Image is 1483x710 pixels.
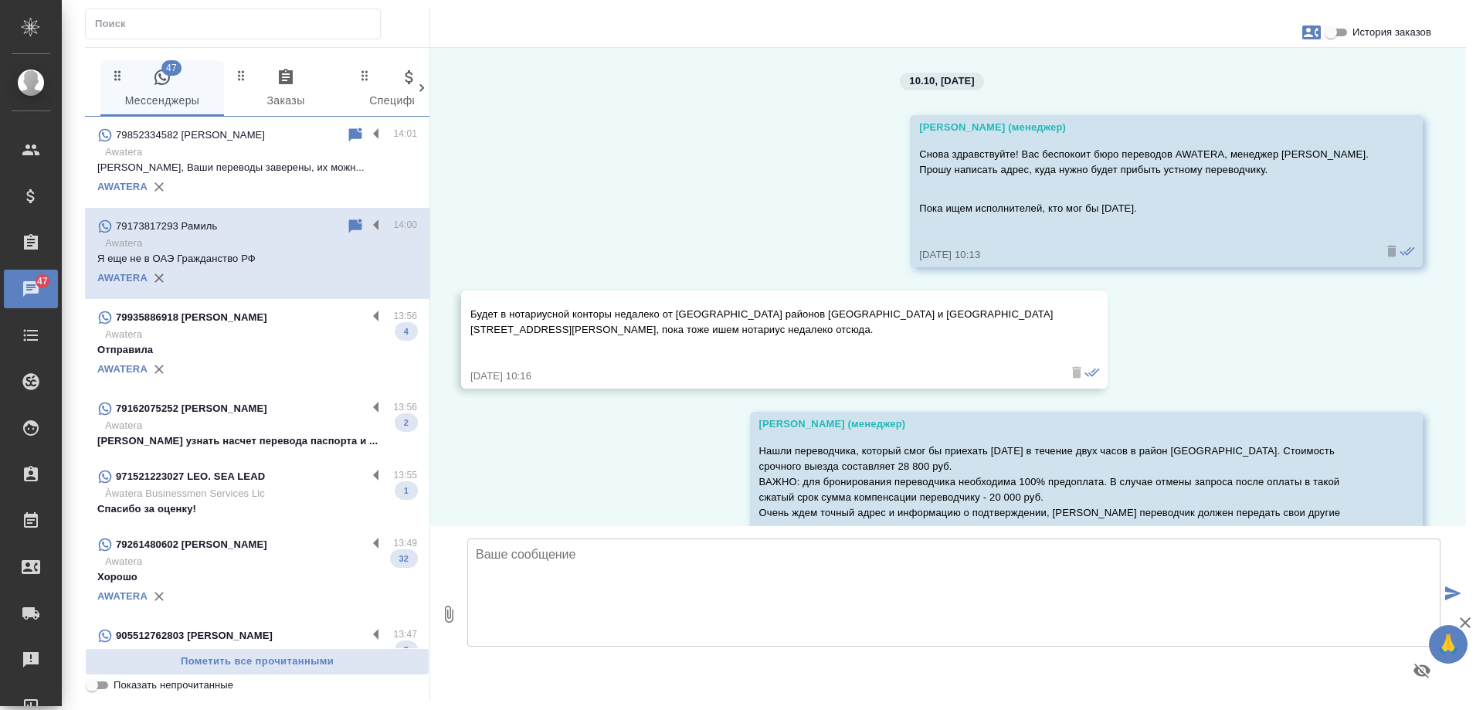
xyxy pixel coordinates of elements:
[148,175,171,199] button: Удалить привязку
[105,486,417,501] p: Àwatera Businessmen Services Llc
[4,270,58,308] a: 47
[116,310,267,325] p: 79935886918 [PERSON_NAME]
[85,390,429,458] div: 79162075252 [PERSON_NAME]13:56Awatera[PERSON_NAME] узнать насчет перевода паспорта и ...2
[357,68,462,110] span: Спецификации
[1435,628,1461,661] span: 🙏
[97,501,417,517] p: Спасибо за оценку!
[105,144,417,160] p: Awatera
[97,363,148,375] a: AWATERA
[97,160,417,175] p: [PERSON_NAME], Ваши переводы заверены, их можн...
[105,327,417,342] p: Awatera
[346,217,365,236] div: Пометить непрочитанным
[97,433,417,449] p: [PERSON_NAME] узнать насчет перевода паспорта и ...
[470,369,1054,384] div: [DATE] 10:16
[85,526,429,617] div: 79261480602 [PERSON_NAME]13:49AwateraХорошо32AWATERA
[85,458,429,526] div: 971521223027 LEO. SEA LEAD13:55Àwatera Businessmen Services LlcСпасибо за оценку!1
[97,342,417,358] p: Отправила
[759,416,1369,432] div: [PERSON_NAME] (менеджер)
[116,219,217,234] p: 79173817293 Рамиль
[28,273,57,289] span: 47
[470,307,1054,338] p: Будет в нотариусной конторы недалеко от [GEOGRAPHIC_DATA] районов [GEOGRAPHIC_DATA] и [GEOGRAPHIC...
[346,126,365,144] div: Пометить непрочитанным
[148,358,171,381] button: Удалить привязку
[93,653,421,671] span: Пометить все прочитанными
[1352,25,1431,40] span: История заказов
[1403,652,1441,689] button: Предпросмотр
[390,551,418,566] span: 32
[234,68,249,83] svg: Зажми и перетащи, чтобы поменять порядок вкладок
[919,201,1369,216] p: Пока ищем исполнителей, кто мог бы [DATE].
[97,590,148,602] a: AWATERA
[110,68,215,110] span: Мессенджеры
[85,117,429,208] div: 79852334582 [PERSON_NAME]14:01Awatera[PERSON_NAME], Ваши переводы заверены, их можн...AWATERA
[393,217,417,233] p: 14:00
[110,68,125,83] svg: Зажми и перетащи, чтобы поменять порядок вкладок
[114,678,233,693] span: Показать непрочитанные
[97,569,417,585] p: Хорошо
[105,645,417,661] p: Awatera
[97,272,148,284] a: AWATERA
[393,308,417,324] p: 13:56
[85,617,429,708] div: 905512762803 [PERSON_NAME]13:47AwateraБлагодарим за обратную связь! Хорошего д...2AWATERA
[85,648,429,675] button: Пометить все прочитанными
[919,247,1369,263] div: [DATE] 10:13
[393,627,417,642] p: 13:47
[116,469,265,484] p: 971521223027 LEO. SEA LEAD
[105,418,417,433] p: Awatera
[919,147,1369,178] p: Снова здравствуйте! Вас беспокоит бюро переводов AWATERA, менеджер [PERSON_NAME]. Прошу написать ...
[105,236,417,251] p: Awatera
[161,60,182,76] span: 47
[395,642,418,657] span: 2
[85,208,429,299] div: 79173817293 Рамиль14:00AwateraЯ еще не в ОАЭ Гражданство РФAWATERA
[116,628,273,644] p: 905512762803 [PERSON_NAME]
[1429,625,1468,664] button: 🙏
[393,535,417,551] p: 13:49
[148,267,171,290] button: Удалить привязку
[233,68,338,110] span: Заказы
[85,299,429,390] div: 79935886918 [PERSON_NAME]13:56AwateraОтправила4AWATERA
[116,127,265,143] p: 79852334582 [PERSON_NAME]
[116,401,267,416] p: 79162075252 [PERSON_NAME]
[148,585,171,608] button: Удалить привязку
[1293,14,1330,51] button: Заявки
[97,181,148,192] a: AWATERA
[393,399,417,415] p: 13:56
[116,537,267,552] p: 79261480602 [PERSON_NAME]
[97,251,417,267] p: Я еще не в ОАЭ Гражданство РФ
[95,13,380,35] input: Поиск
[395,415,418,430] span: 2
[393,126,417,141] p: 14:01
[105,554,417,569] p: Awatera
[909,73,974,89] p: 10.10, [DATE]
[395,324,418,339] span: 4
[395,483,418,498] span: 1
[759,443,1369,536] p: Нашли переводчика, который смог бы приехать [DATE] в течение двух часов в район [GEOGRAPHIC_DATA]...
[358,68,372,83] svg: Зажми и перетащи, чтобы поменять порядок вкладок
[393,467,417,483] p: 13:55
[919,120,1369,135] div: [PERSON_NAME] (менеджер)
